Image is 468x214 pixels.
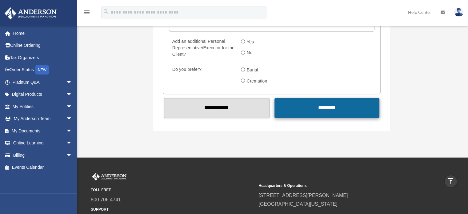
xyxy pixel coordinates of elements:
span: arrow_drop_down [66,137,78,150]
span: arrow_drop_down [66,125,78,137]
a: Online Ordering [4,39,82,52]
a: My Entitiesarrow_drop_down [4,100,82,113]
a: Platinum Q&Aarrow_drop_down [4,76,82,88]
label: Cremation [245,76,270,86]
i: menu [83,9,90,16]
a: menu [83,11,90,16]
i: search [103,8,110,15]
img: Anderson Advisors Platinum Portal [91,173,128,181]
a: Online Learningarrow_drop_down [4,137,82,149]
a: My Anderson Teamarrow_drop_down [4,113,82,125]
span: arrow_drop_down [66,88,78,101]
a: [STREET_ADDRESS][PERSON_NAME] [258,193,348,198]
a: Order StatusNEW [4,64,82,76]
div: NEW [35,65,49,75]
label: Do you prefer? [170,65,236,87]
span: arrow_drop_down [66,149,78,162]
img: Anderson Advisors Platinum Portal [3,7,58,19]
small: TOLL FREE [91,187,254,193]
a: Digital Productsarrow_drop_down [4,88,82,101]
span: arrow_drop_down [66,100,78,113]
label: Add an additional Personal Representative/Executor for the Client? [170,37,236,59]
a: vertical_align_top [444,175,457,188]
a: 800.706.4741 [91,197,121,202]
label: Burial [245,65,261,75]
i: vertical_align_top [447,177,454,185]
a: [GEOGRAPHIC_DATA][US_STATE] [258,201,337,207]
a: Events Calendar [4,161,82,174]
a: Home [4,27,82,39]
label: No [245,48,255,58]
span: arrow_drop_down [66,76,78,89]
small: SUPPORT [91,206,254,213]
label: Yes [245,37,257,47]
span: arrow_drop_down [66,113,78,125]
a: My Documentsarrow_drop_down [4,125,82,137]
a: Tax Organizers [4,51,82,64]
a: Billingarrow_drop_down [4,149,82,161]
img: User Pic [454,8,463,17]
small: Headquarters & Operations [258,183,422,189]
